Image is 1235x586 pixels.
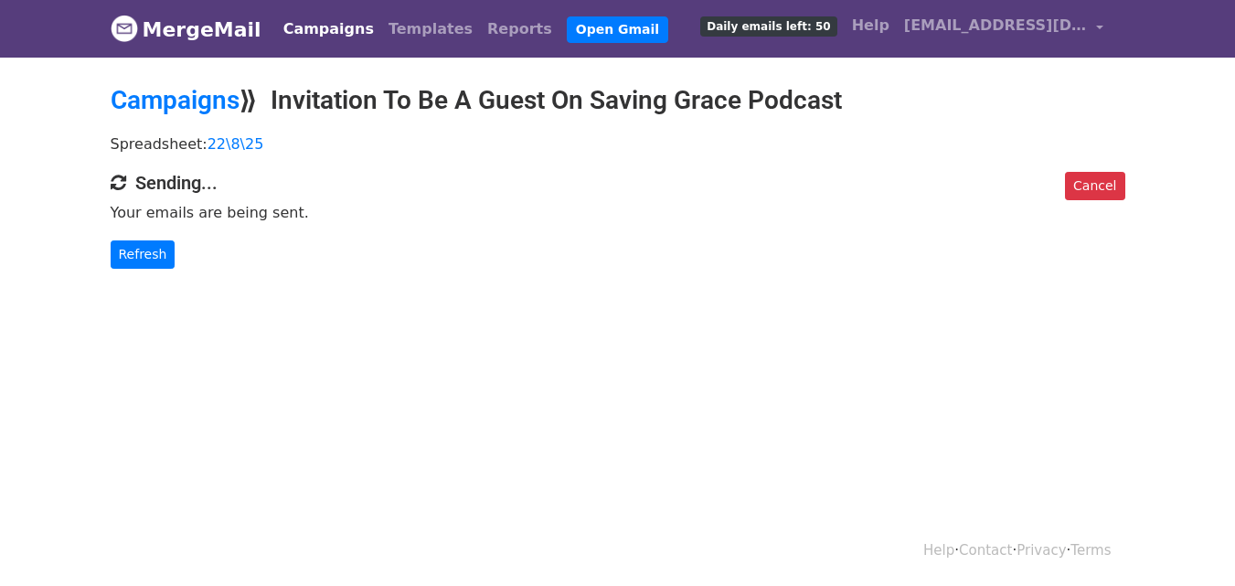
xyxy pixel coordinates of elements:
a: Cancel [1065,172,1124,200]
a: Daily emails left: 50 [693,7,844,44]
a: Help [845,7,897,44]
a: Open Gmail [567,16,668,43]
img: MergeMail logo [111,15,138,42]
h2: ⟫ Invitation To Be A Guest On Saving Grace Podcast [111,85,1125,116]
a: Terms [1070,542,1111,559]
a: Help [923,542,954,559]
a: Refresh [111,240,176,269]
a: 22\8\25 [208,135,264,153]
p: Your emails are being sent. [111,203,1125,222]
a: Campaigns [276,11,381,48]
a: Contact [959,542,1012,559]
p: Spreadsheet: [111,134,1125,154]
span: Daily emails left: 50 [700,16,836,37]
span: [EMAIL_ADDRESS][DOMAIN_NAME] [904,15,1087,37]
a: Campaigns [111,85,240,115]
a: Templates [381,11,480,48]
a: Privacy [1017,542,1066,559]
a: Reports [480,11,559,48]
a: [EMAIL_ADDRESS][DOMAIN_NAME] [897,7,1111,50]
h4: Sending... [111,172,1125,194]
a: MergeMail [111,10,261,48]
